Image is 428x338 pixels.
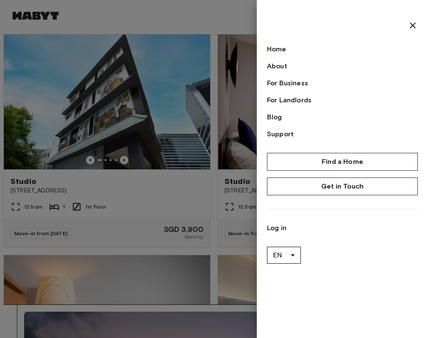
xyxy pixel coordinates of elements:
[267,153,418,171] a: Find a Home
[267,95,418,105] a: For Landlords
[267,112,418,122] a: Blog
[267,129,418,139] a: Support
[267,78,418,88] a: For Business
[267,243,301,267] div: EN
[267,177,418,195] a: Get in Touch
[267,61,418,71] a: About
[267,44,418,54] a: Home
[267,223,418,233] a: Log in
